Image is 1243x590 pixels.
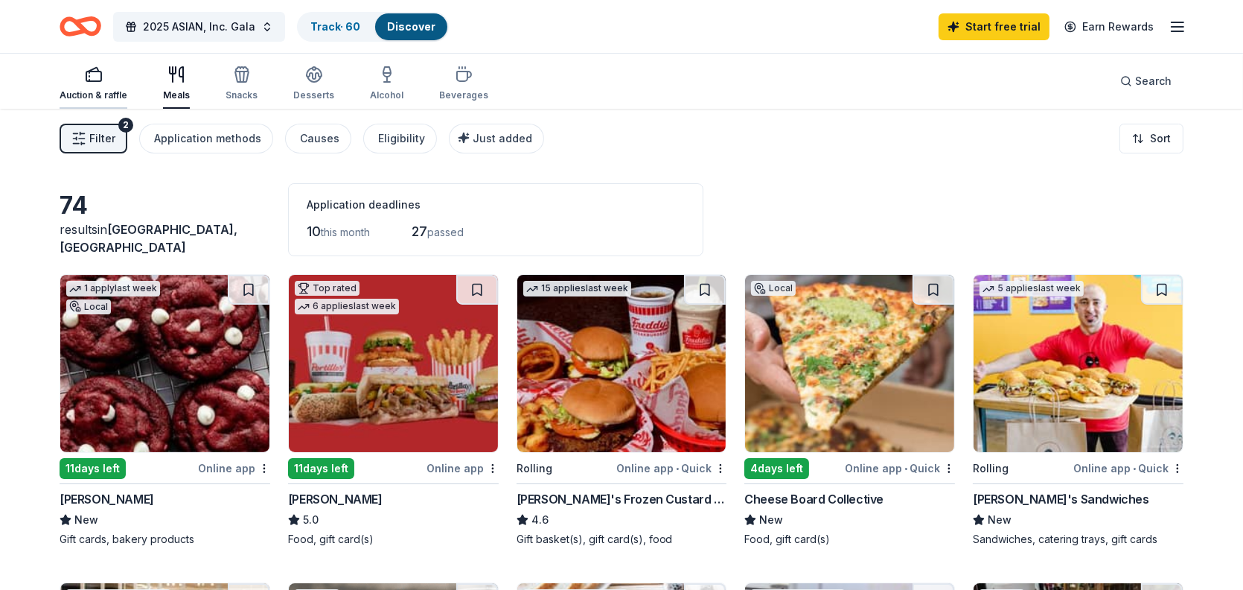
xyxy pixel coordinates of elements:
[293,89,334,101] div: Desserts
[163,60,190,109] button: Meals
[974,275,1183,452] img: Image for Ike's Sandwiches
[60,490,154,508] div: [PERSON_NAME]
[1055,13,1163,40] a: Earn Rewards
[412,223,427,239] span: 27
[751,281,796,296] div: Local
[139,124,273,153] button: Application methods
[60,222,237,255] span: [GEOGRAPHIC_DATA], [GEOGRAPHIC_DATA]
[285,124,351,153] button: Causes
[293,60,334,109] button: Desserts
[439,89,488,101] div: Beverages
[473,132,532,145] span: Just added
[60,458,126,479] div: 11 days left
[60,9,101,44] a: Home
[300,130,339,147] div: Causes
[744,274,955,547] a: Image for Cheese Board CollectiveLocal4days leftOnline app•QuickCheese Board CollectiveNewFood, g...
[163,89,190,101] div: Meals
[60,222,237,255] span: in
[616,459,726,478] div: Online app Quick
[226,89,258,101] div: Snacks
[370,60,403,109] button: Alcohol
[973,460,1009,478] div: Rolling
[676,463,679,475] span: •
[745,275,954,452] img: Image for Cheese Board Collective
[363,124,437,153] button: Eligibility
[60,274,270,547] a: Image for Le Boulanger1 applylast weekLocal11days leftOnline app[PERSON_NAME]NewGift cards, baker...
[1073,459,1183,478] div: Online app Quick
[226,60,258,109] button: Snacks
[310,20,360,33] a: Track· 60
[66,281,160,296] div: 1 apply last week
[60,191,270,221] div: 74
[289,275,498,452] img: Image for Portillo's
[744,458,809,479] div: 4 days left
[60,275,269,452] img: Image for Le Boulanger
[288,274,499,547] a: Image for Portillo'sTop rated6 applieslast week11days leftOnline app[PERSON_NAME]5.0Food, gift ca...
[143,18,255,36] span: 2025 ASIAN, Inc. Gala
[321,226,370,238] span: this month
[517,490,727,508] div: [PERSON_NAME]'s Frozen Custard & Steakburgers
[523,281,631,296] div: 15 applies last week
[118,118,133,133] div: 2
[1135,72,1172,90] span: Search
[531,511,549,529] span: 4.6
[973,532,1183,547] div: Sandwiches, catering trays, gift cards
[60,89,127,101] div: Auction & raffle
[60,124,127,153] button: Filter2
[1133,463,1136,475] span: •
[113,12,285,42] button: 2025 ASIAN, Inc. Gala
[517,274,727,547] a: Image for Freddy's Frozen Custard & Steakburgers15 applieslast weekRollingOnline app•Quick[PERSON...
[427,226,464,238] span: passed
[89,130,115,147] span: Filter
[517,460,552,478] div: Rolling
[744,532,955,547] div: Food, gift card(s)
[295,281,360,296] div: Top rated
[154,130,261,147] div: Application methods
[904,463,907,475] span: •
[387,20,435,33] a: Discover
[744,490,883,508] div: Cheese Board Collective
[973,274,1183,547] a: Image for Ike's Sandwiches5 applieslast weekRollingOnline app•Quick[PERSON_NAME]'s SandwichesNewS...
[295,299,399,314] div: 6 applies last week
[307,223,321,239] span: 10
[980,281,1084,296] div: 5 applies last week
[60,221,270,256] div: results
[60,532,270,547] div: Gift cards, bakery products
[845,459,955,478] div: Online app Quick
[517,532,727,547] div: Gift basket(s), gift card(s), food
[1108,66,1183,96] button: Search
[60,60,127,109] button: Auction & raffle
[939,13,1049,40] a: Start free trial
[378,130,425,147] div: Eligibility
[759,511,783,529] span: New
[426,459,499,478] div: Online app
[1119,124,1183,153] button: Sort
[988,511,1012,529] span: New
[370,89,403,101] div: Alcohol
[1150,130,1171,147] span: Sort
[307,196,685,214] div: Application deadlines
[288,458,354,479] div: 11 days left
[973,490,1149,508] div: [PERSON_NAME]'s Sandwiches
[297,12,449,42] button: Track· 60Discover
[439,60,488,109] button: Beverages
[303,511,319,529] span: 5.0
[74,511,98,529] span: New
[66,299,111,314] div: Local
[449,124,544,153] button: Just added
[198,459,270,478] div: Online app
[288,490,383,508] div: [PERSON_NAME]
[517,275,726,452] img: Image for Freddy's Frozen Custard & Steakburgers
[288,532,499,547] div: Food, gift card(s)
